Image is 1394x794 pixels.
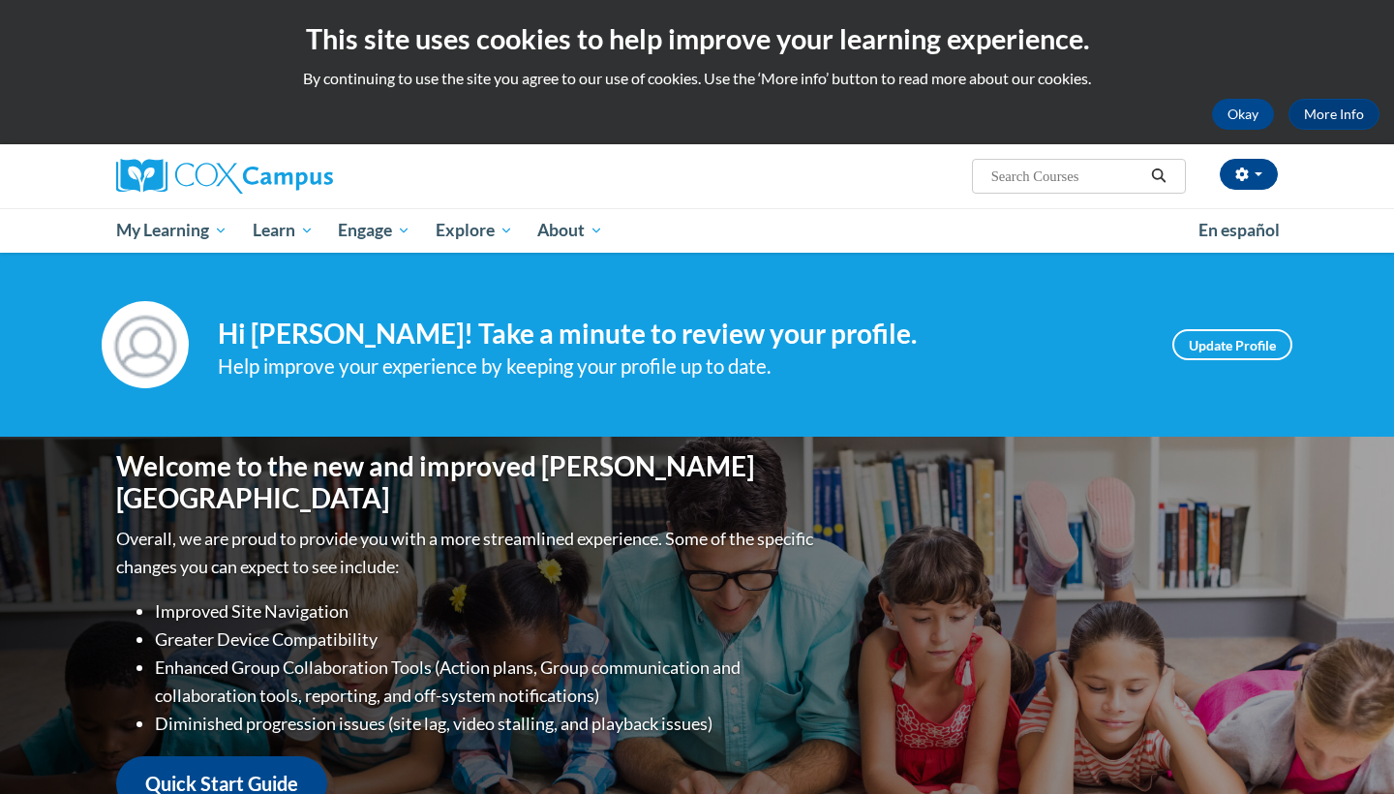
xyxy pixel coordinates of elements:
[87,208,1307,253] div: Main menu
[1198,220,1280,240] span: En español
[218,318,1143,351] h4: Hi [PERSON_NAME]! Take a minute to review your profile.
[338,219,410,242] span: Engage
[423,208,526,253] a: Explore
[436,219,513,242] span: Explore
[218,351,1143,382] div: Help improve your experience by keeping your profile up to date.
[1212,99,1274,130] button: Okay
[15,68,1379,89] p: By continuing to use the site you agree to our use of cookies. Use the ‘More info’ button to read...
[526,208,617,253] a: About
[1186,210,1292,251] a: En español
[116,525,818,581] p: Overall, we are proud to provide you with a more streamlined experience. Some of the specific cha...
[116,159,333,194] img: Cox Campus
[1172,329,1292,360] a: Update Profile
[253,219,314,242] span: Learn
[1220,159,1278,190] button: Account Settings
[537,219,603,242] span: About
[116,219,227,242] span: My Learning
[325,208,423,253] a: Engage
[116,159,484,194] a: Cox Campus
[240,208,326,253] a: Learn
[155,626,818,654] li: Greater Device Compatibility
[155,654,818,710] li: Enhanced Group Collaboration Tools (Action plans, Group communication and collaboration tools, re...
[1144,165,1173,188] button: Search
[116,450,818,515] h1: Welcome to the new and improved [PERSON_NAME][GEOGRAPHIC_DATA]
[1288,99,1379,130] a: More Info
[155,710,818,738] li: Diminished progression issues (site lag, video stalling, and playback issues)
[15,19,1379,58] h2: This site uses cookies to help improve your learning experience.
[104,208,240,253] a: My Learning
[155,597,818,626] li: Improved Site Navigation
[1317,717,1379,779] iframe: Button to launch messaging window
[102,301,189,388] img: Profile Image
[989,165,1144,188] input: Search Courses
